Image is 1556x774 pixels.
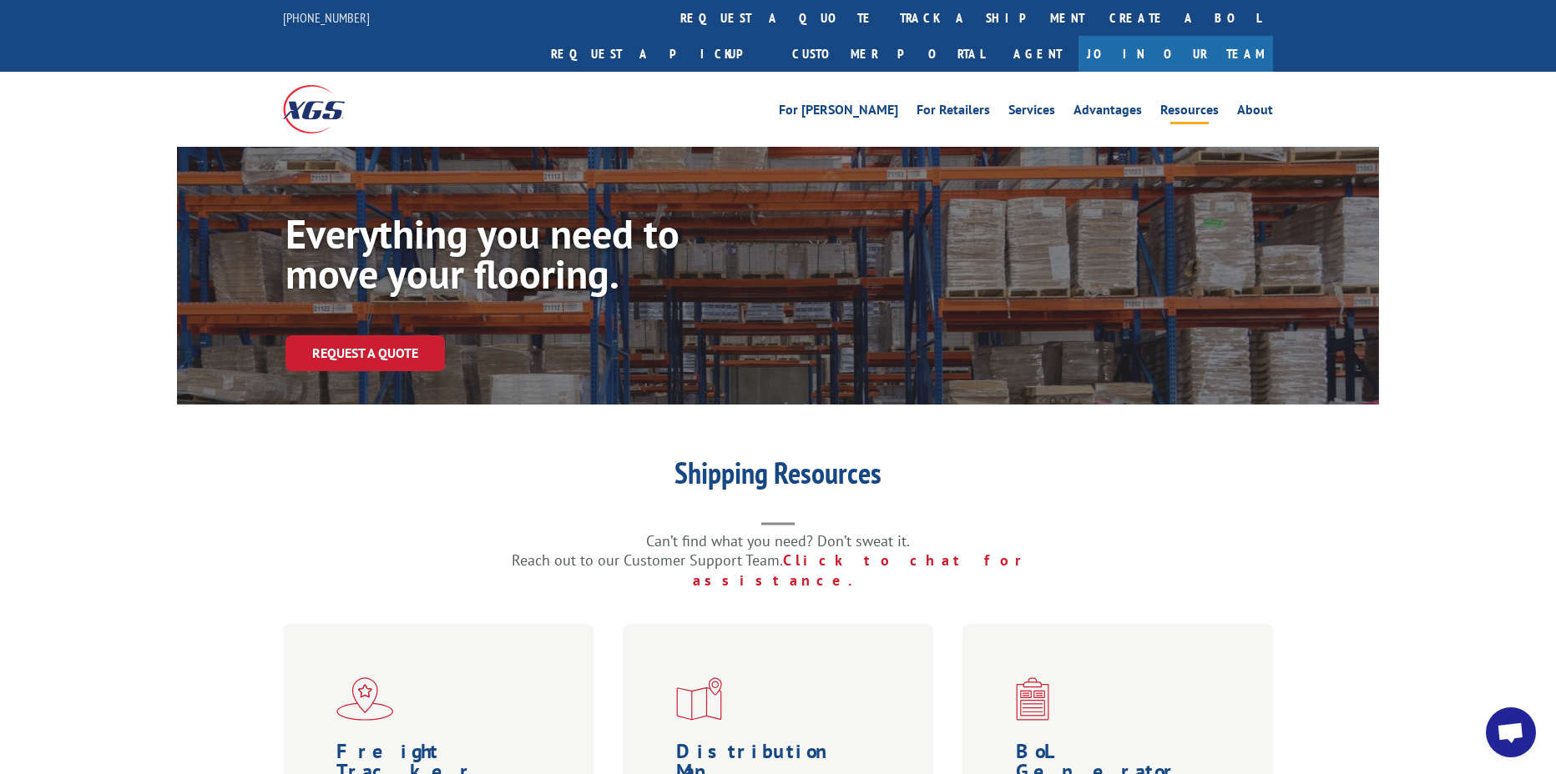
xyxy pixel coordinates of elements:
a: Request a Quote [285,335,445,371]
p: Can’t find what you need? Don’t sweat it. Reach out to our Customer Support Team. [444,531,1112,591]
a: Click to chat for assistance. [693,550,1045,590]
div: Open chat [1486,707,1536,757]
a: About [1237,103,1273,122]
a: Join Our Team [1079,36,1273,72]
a: For [PERSON_NAME] [779,103,898,122]
a: [PHONE_NUMBER] [283,9,370,26]
a: Resources [1160,103,1219,122]
a: Agent [997,36,1079,72]
h1: Everything you need to move your flooring. [285,214,786,302]
a: For Retailers [917,103,990,122]
a: Request a pickup [538,36,780,72]
a: Customer Portal [780,36,997,72]
a: Services [1008,103,1055,122]
h1: Shipping Resources [444,458,1112,496]
img: xgs-icon-flagship-distribution-model-red [336,677,394,721]
a: Advantages [1074,103,1142,122]
img: xgs-icon-distribution-map-red [676,677,722,721]
img: xgs-icon-bo-l-generator-red [1016,677,1049,721]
